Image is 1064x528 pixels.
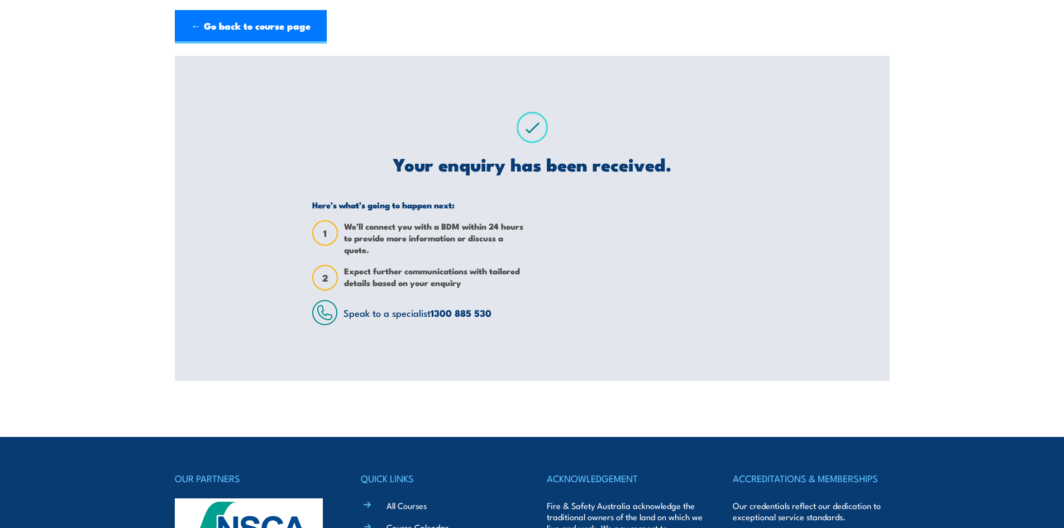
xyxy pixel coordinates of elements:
h5: Here’s what’s going to happen next: [312,199,524,210]
span: Speak to a specialist [343,306,492,320]
span: 2 [313,272,337,284]
h4: OUR PARTNERS [175,470,331,486]
h4: QUICK LINKS [361,470,517,486]
p: Our credentials reflect our dedication to exceptional service standards. [733,500,889,522]
span: Expect further communications with tailored details based on your enquiry [344,265,524,291]
a: All Courses [387,500,427,511]
h4: ACCREDITATIONS & MEMBERSHIPS [733,470,889,486]
a: ← Go back to course page [175,10,327,44]
span: 1 [313,227,337,239]
h2: Your enquiry has been received. [312,156,752,172]
a: 1300 885 530 [431,306,492,320]
span: We’ll connect you with a BDM within 24 hours to provide more information or discuss a quote. [344,220,524,255]
h4: ACKNOWLEDGEMENT [547,470,703,486]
